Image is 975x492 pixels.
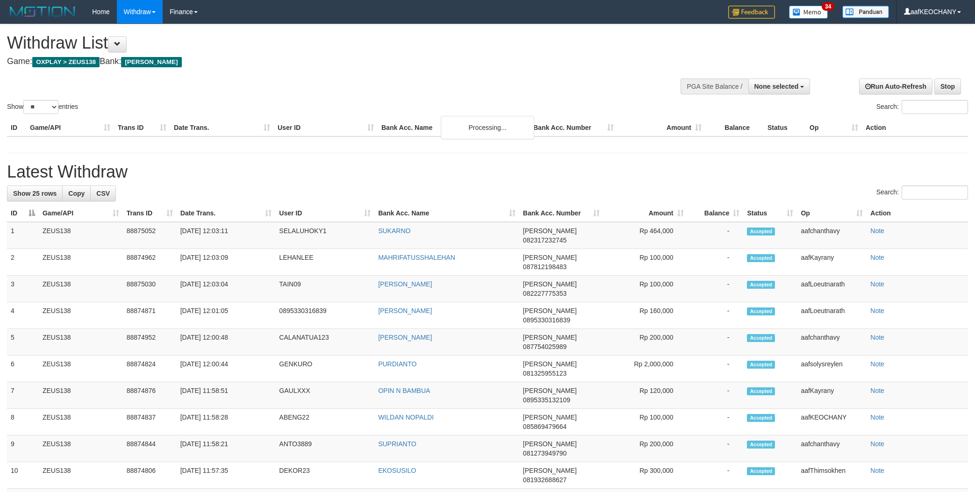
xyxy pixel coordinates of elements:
[934,78,961,94] a: Stop
[39,382,123,409] td: ZEUS138
[275,276,374,302] td: TAIN09
[523,449,566,457] span: Copy 081273949790 to clipboard
[39,302,123,329] td: ZEUS138
[62,185,91,201] a: Copy
[859,78,932,94] a: Run Auto-Refresh
[275,329,374,356] td: CALANATUA123
[374,205,519,222] th: Bank Acc. Name: activate to sort column ascending
[177,205,276,222] th: Date Trans.: activate to sort column ascending
[789,6,828,19] img: Button%20Memo.svg
[523,476,566,484] span: Copy 081932688627 to clipboard
[870,414,884,421] a: Note
[121,57,181,67] span: [PERSON_NAME]
[68,190,85,197] span: Copy
[7,34,641,52] h1: Withdraw List
[603,382,688,409] td: Rp 120,000
[523,440,577,448] span: [PERSON_NAME]
[7,57,641,66] h4: Game: Bank:
[26,119,114,136] th: Game/API
[688,409,744,435] td: -
[747,254,775,262] span: Accepted
[39,409,123,435] td: ZEUS138
[7,382,39,409] td: 7
[747,467,775,475] span: Accepted
[523,387,577,394] span: [PERSON_NAME]
[378,119,530,136] th: Bank Acc. Name
[747,307,775,315] span: Accepted
[123,302,177,329] td: 88874871
[177,462,276,489] td: [DATE] 11:57:35
[797,356,867,382] td: aafsolysreylen
[822,2,834,11] span: 34
[275,205,374,222] th: User ID: activate to sort column ascending
[123,409,177,435] td: 88874837
[170,119,274,136] th: Date Trans.
[603,356,688,382] td: Rp 2,000,000
[7,185,63,201] a: Show 25 rows
[275,382,374,409] td: GAULXXX
[275,222,374,249] td: SELALUHOKY1
[519,205,603,222] th: Bank Acc. Number: activate to sort column ascending
[688,329,744,356] td: -
[177,356,276,382] td: [DATE] 12:00:44
[123,276,177,302] td: 88875030
[797,382,867,409] td: aafKayrany
[728,6,775,19] img: Feedback.jpg
[23,100,58,114] select: Showentries
[797,435,867,462] td: aafchanthavy
[7,329,39,356] td: 5
[7,5,78,19] img: MOTION_logo.png
[747,281,775,289] span: Accepted
[39,329,123,356] td: ZEUS138
[747,387,775,395] span: Accepted
[177,302,276,329] td: [DATE] 12:01:05
[123,382,177,409] td: 88874876
[275,302,374,329] td: 0895330316839
[123,435,177,462] td: 88874844
[797,329,867,356] td: aafchanthavy
[747,228,775,235] span: Accepted
[177,249,276,276] td: [DATE] 12:03:09
[797,409,867,435] td: aafKEOCHANY
[177,276,276,302] td: [DATE] 12:03:04
[870,440,884,448] a: Note
[378,307,432,314] a: [PERSON_NAME]
[747,334,775,342] span: Accepted
[530,119,617,136] th: Bank Acc. Number
[441,116,534,139] div: Processing...
[523,343,566,350] span: Copy 087754025989 to clipboard
[378,334,432,341] a: [PERSON_NAME]
[862,119,968,136] th: Action
[705,119,764,136] th: Balance
[747,441,775,449] span: Accepted
[177,329,276,356] td: [DATE] 12:00:48
[378,467,416,474] a: EKOSUSILO
[603,205,688,222] th: Amount: activate to sort column ascending
[523,360,577,368] span: [PERSON_NAME]
[867,205,968,222] th: Action
[523,396,570,404] span: Copy 0895335132109 to clipboard
[688,205,744,222] th: Balance: activate to sort column ascending
[797,205,867,222] th: Op: activate to sort column ascending
[275,435,374,462] td: ANTO3889
[523,423,566,430] span: Copy 085869479664 to clipboard
[876,185,968,200] label: Search:
[39,276,123,302] td: ZEUS138
[603,302,688,329] td: Rp 160,000
[688,222,744,249] td: -
[96,190,110,197] span: CSV
[523,414,577,421] span: [PERSON_NAME]
[274,119,378,136] th: User ID
[177,222,276,249] td: [DATE] 12:03:11
[870,254,884,261] a: Note
[603,329,688,356] td: Rp 200,000
[378,414,434,421] a: WILDAN NOPALDI
[743,205,797,222] th: Status: activate to sort column ascending
[797,249,867,276] td: aafKayrany
[39,356,123,382] td: ZEUS138
[275,462,374,489] td: DEKOR23
[870,467,884,474] a: Note
[523,316,570,324] span: Copy 0895330316839 to clipboard
[275,249,374,276] td: LEHANLEE
[747,361,775,369] span: Accepted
